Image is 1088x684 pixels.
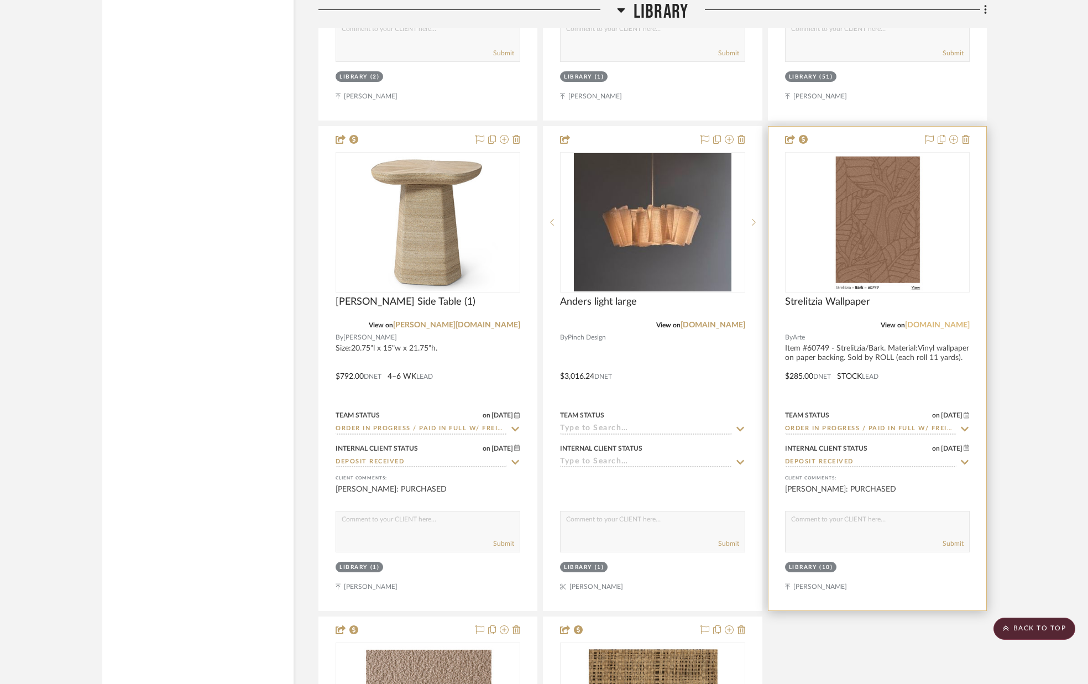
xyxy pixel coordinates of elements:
input: Type to Search… [560,457,731,468]
img: Iliana Side Table (1) [348,153,508,291]
div: [PERSON_NAME]: PURCHASED [336,484,520,506]
div: Team Status [336,410,380,420]
span: [DATE] [940,411,964,419]
div: (51) [819,73,833,81]
button: Submit [493,48,514,58]
span: View on [881,322,905,328]
a: [PERSON_NAME][DOMAIN_NAME] [393,321,520,329]
span: [DATE] [490,411,514,419]
img: Anders light large [574,153,731,291]
span: Pinch Design [568,332,606,343]
div: Library [339,73,368,81]
div: Library [564,73,592,81]
span: View on [369,322,393,328]
span: [DATE] [490,445,514,452]
span: [DATE] [940,445,964,452]
div: (10) [819,563,833,572]
span: on [932,445,940,452]
span: [PERSON_NAME] Side Table (1) [336,296,475,308]
input: Type to Search… [785,457,956,468]
span: By [560,332,568,343]
div: Internal Client Status [336,443,418,453]
button: Submit [493,539,514,549]
input: Type to Search… [336,424,507,435]
scroll-to-top-button: BACK TO TOP [993,618,1075,640]
div: [PERSON_NAME]: PURCHASED [785,484,970,506]
div: Library [564,563,592,572]
div: Library [339,563,368,572]
span: on [932,412,940,419]
div: (2) [370,73,380,81]
button: Submit [718,539,739,549]
button: Submit [943,48,964,58]
input: Type to Search… [560,424,731,435]
button: Submit [718,48,739,58]
div: Internal Client Status [785,443,867,453]
div: Library [789,73,817,81]
img: Strelitzia Wallpaper [831,153,923,291]
div: Library [789,563,817,572]
span: View on [656,322,681,328]
div: Internal Client Status [560,443,642,453]
a: [DOMAIN_NAME] [905,321,970,329]
div: (1) [595,73,604,81]
span: Strelitzia Wallpaper [785,296,870,308]
span: on [483,412,490,419]
div: (1) [595,563,604,572]
span: Anders light large [560,296,637,308]
span: Arte [793,332,805,343]
span: on [483,445,490,452]
div: (1) [370,563,380,572]
span: By [785,332,793,343]
input: Type to Search… [785,424,956,435]
div: Team Status [560,410,604,420]
a: [DOMAIN_NAME] [681,321,745,329]
span: By [336,332,343,343]
button: Submit [943,539,964,549]
input: Type to Search… [336,457,507,468]
span: [PERSON_NAME] [343,332,397,343]
div: Team Status [785,410,829,420]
